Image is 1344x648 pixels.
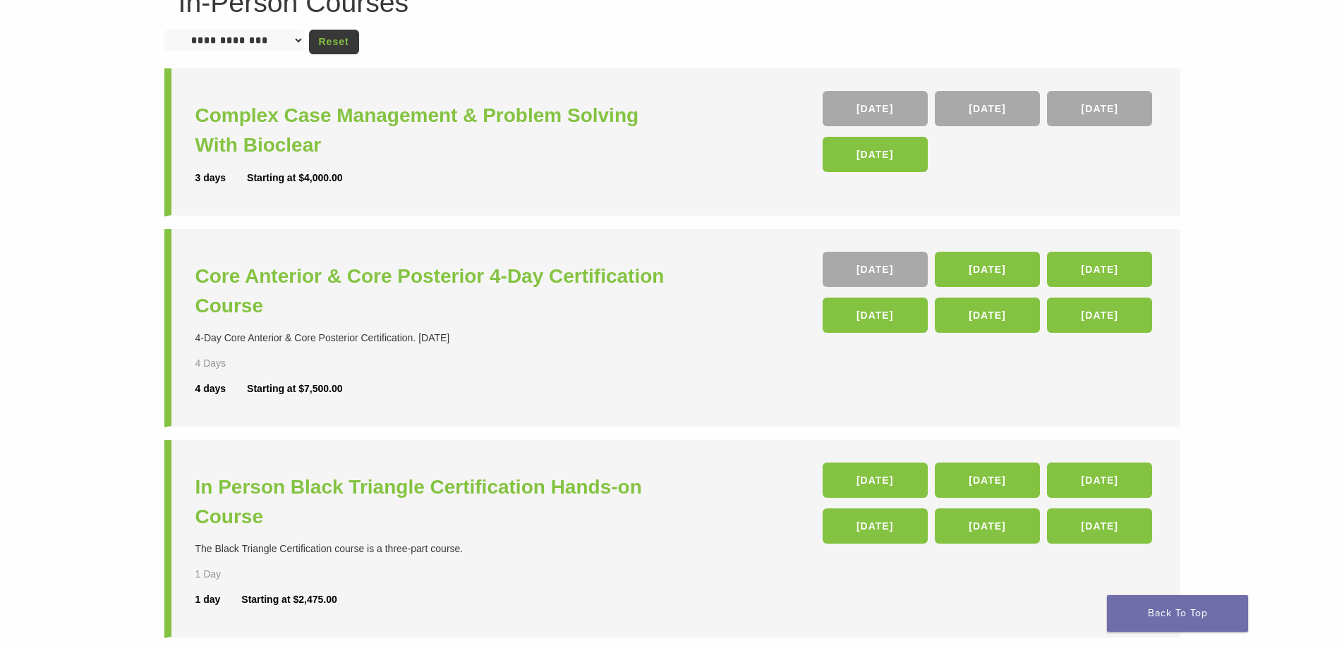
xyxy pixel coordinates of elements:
a: [DATE] [1047,508,1152,544]
a: In Person Black Triangle Certification Hands-on Course [195,472,676,532]
div: Starting at $4,000.00 [247,171,342,185]
a: [DATE] [1047,298,1152,333]
a: [DATE] [823,508,928,544]
div: 4-Day Core Anterior & Core Posterior Certification. [DATE] [195,331,676,346]
div: 4 Days [195,356,267,371]
div: 4 days [195,381,248,396]
a: Back To Top [1107,595,1248,632]
div: , , , , , [823,463,1156,551]
a: [DATE] [823,91,928,126]
a: [DATE] [935,91,1040,126]
a: Core Anterior & Core Posterior 4-Day Certification Course [195,262,676,321]
a: [DATE] [823,298,928,333]
div: , , , , , [823,252,1156,340]
a: [DATE] [1047,252,1152,287]
a: [DATE] [1047,463,1152,498]
a: [DATE] [823,252,928,287]
a: [DATE] [1047,91,1152,126]
a: [DATE] [935,508,1040,544]
a: Complex Case Management & Problem Solving With Bioclear [195,101,676,160]
a: Reset [309,30,359,54]
div: , , , [823,91,1156,179]
div: Starting at $7,500.00 [247,381,342,396]
a: [DATE] [935,252,1040,287]
a: [DATE] [935,298,1040,333]
div: 3 days [195,171,248,185]
div: 1 day [195,592,242,607]
div: 1 Day [195,567,267,582]
a: [DATE] [935,463,1040,498]
a: [DATE] [823,137,928,172]
div: Starting at $2,475.00 [241,592,337,607]
a: [DATE] [823,463,928,498]
div: The Black Triangle Certification course is a three-part course. [195,542,676,556]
